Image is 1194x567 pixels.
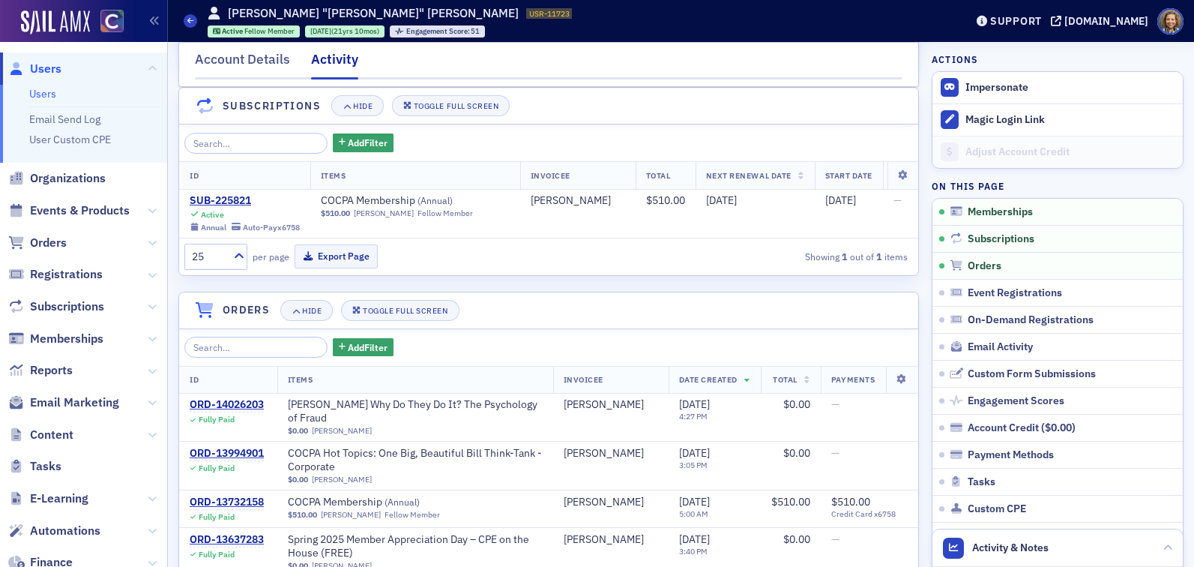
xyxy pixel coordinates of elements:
[222,26,244,36] span: Active
[390,25,485,37] div: Engagement Score: 51
[288,510,317,520] span: $510.00
[392,95,510,116] button: Toggle Full Screen
[968,340,1033,354] span: Email Activity
[679,411,708,421] time: 4:27 PM
[341,300,459,321] button: Toggle Full Screen
[331,95,384,116] button: Hide
[190,496,264,509] div: ORD-13732158
[30,266,103,283] span: Registrations
[190,533,264,547] div: ORD-13637283
[406,28,480,36] div: 51
[706,193,737,207] span: [DATE]
[288,496,477,509] span: COCPA Membership
[333,133,394,152] button: AddFilter
[771,495,810,508] span: $510.00
[564,398,644,412] a: [PERSON_NAME]
[968,448,1054,462] span: Payment Methods
[100,10,124,33] img: SailAMX
[199,550,235,559] div: Fully Paid
[30,202,130,219] span: Events & Products
[529,8,570,19] span: USR-11723
[531,170,570,181] span: Invoicee
[783,446,810,460] span: $0.00
[288,533,543,559] a: Spring 2025 Member Appreciation Day – CPE on the House (FREE)
[190,170,199,181] span: ID
[825,193,856,207] span: [DATE]
[8,235,67,251] a: Orders
[223,98,321,114] h4: Subscriptions
[190,398,264,412] a: ORD-14026203
[30,61,61,77] span: Users
[932,52,978,66] h4: Actions
[8,266,103,283] a: Registrations
[223,302,270,318] h4: Orders
[305,25,385,37] div: 2003-10-31 00:00:00
[30,298,104,315] span: Subscriptions
[385,496,420,508] span: ( Annual )
[288,447,543,473] span: COCPA Hot Topics: One Big, Beautiful Bill Think-Tank - Corporate
[1157,8,1184,34] span: Profile
[8,427,73,443] a: Content
[353,102,373,110] div: Hide
[968,313,1094,327] span: On-Demand Registrations
[831,397,839,411] span: —
[893,193,902,207] span: —
[968,286,1062,300] span: Event Registrations
[30,490,88,507] span: E-Learning
[825,170,872,181] span: Start Date
[8,458,61,475] a: Tasks
[8,394,119,411] a: Email Marketing
[679,495,710,508] span: [DATE]
[311,49,358,79] div: Activity
[190,194,300,208] a: SUB-225821
[21,10,90,34] img: SailAMX
[783,397,810,411] span: $0.00
[564,533,658,547] span: Jim Gilbert
[30,394,119,411] span: Email Marketing
[253,250,289,263] label: per page
[321,194,510,208] a: COCPA Membership (Annual)
[30,362,73,379] span: Reports
[312,475,372,484] a: [PERSON_NAME]
[8,362,73,379] a: Reports
[564,374,603,385] span: Invoicee
[8,298,104,315] a: Subscriptions
[244,26,295,36] span: Fellow Member
[208,25,301,37] div: Active: Active: Fellow Member
[190,447,264,460] a: ORD-13994901
[968,502,1026,516] span: Custom CPE
[195,49,290,77] div: Account Details
[417,194,453,206] span: ( Annual )
[310,26,331,36] span: [DATE]
[564,447,644,460] div: [PERSON_NAME]
[564,398,658,412] span: Jim Gilbert
[30,235,67,251] span: Orders
[385,510,440,520] div: Fellow Member
[773,374,797,385] span: Total
[201,210,224,220] div: Active
[30,427,73,443] span: Content
[564,533,644,547] a: [PERSON_NAME]
[243,223,300,232] div: Auto-Pay x6758
[564,496,658,509] span: Jim Gilbert
[29,87,56,100] a: Users
[531,194,625,208] span: Jim Gilbert
[968,259,1001,273] span: Orders
[406,26,471,36] span: Engagement Score :
[531,194,611,208] a: [PERSON_NAME]
[348,136,388,149] span: Add Filter
[968,394,1064,408] span: Engagement Scores
[968,475,995,489] span: Tasks
[29,112,100,126] a: Email Send Log
[831,446,839,460] span: —
[30,170,106,187] span: Organizations
[783,532,810,546] span: $0.00
[646,193,685,207] span: $510.00
[679,532,710,546] span: [DATE]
